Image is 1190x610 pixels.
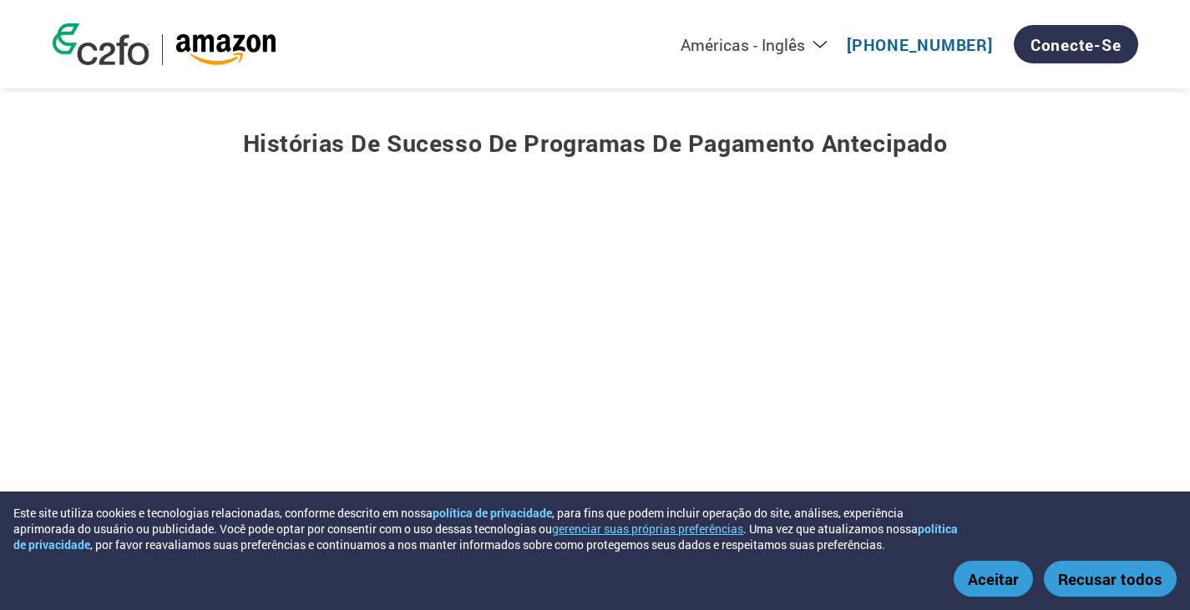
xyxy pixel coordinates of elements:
[13,505,433,521] font: Este site utiliza cookies e tecnologias relacionadas, conforme descrito em nossa
[53,23,149,65] img: logotipo c2fo
[13,505,904,537] font: , para fins que podem incluir operação do site, análises, experiência aprimorada do usuário ou pu...
[1030,34,1122,55] font: Conecte-se
[847,34,993,55] a: [PHONE_NUMBER]
[743,521,918,537] font: . Uma vez que atualizamos nossa
[595,220,1096,517] iframe: vídeo de sucesso
[552,521,743,537] button: gerenciar suas próprias preferências
[433,505,552,521] a: política de privacidade
[13,521,958,552] a: política de privacidade
[243,127,948,159] font: Histórias de sucesso de programas de pagamento antecipado
[94,220,595,517] iframe: vídeo de sucesso
[968,568,1019,589] font: Aceitar
[954,561,1033,597] button: Aceitar
[90,537,885,552] font: , por favor reavaliamos suas preferências e continuamos a nos manter informados sobre como proteg...
[1044,561,1177,597] button: Recusar todos
[1058,568,1162,589] font: Recusar todos
[175,34,276,65] img: Amazon
[1014,25,1138,63] a: Conecte-se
